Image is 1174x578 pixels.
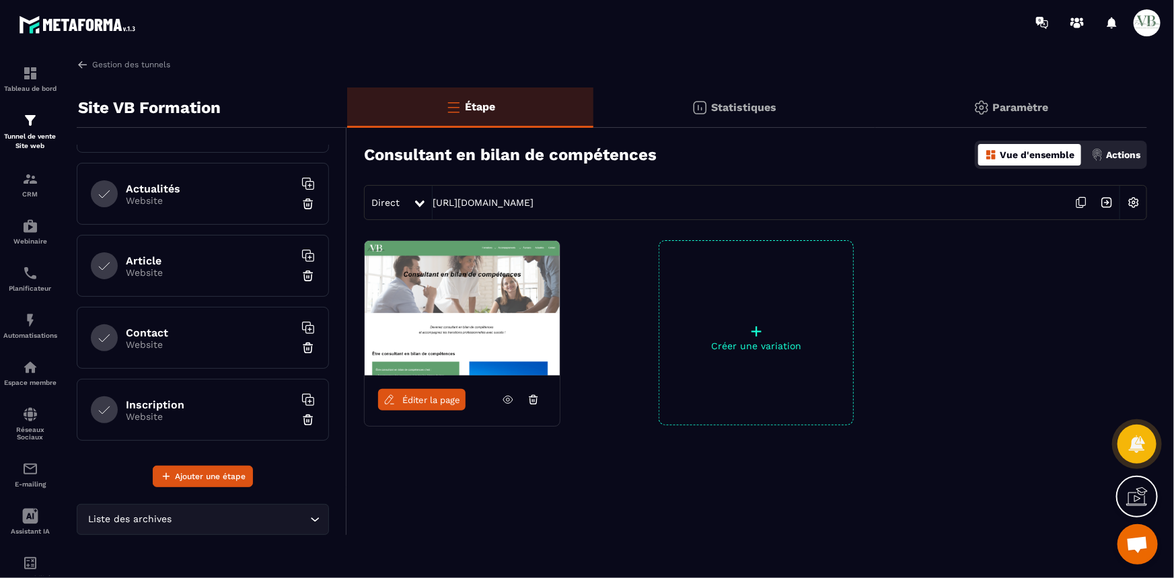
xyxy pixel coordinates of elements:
img: logo [19,12,140,37]
p: CRM [3,190,57,198]
input: Search for option [175,512,307,527]
a: schedulerschedulerPlanificateur [3,255,57,302]
a: Assistant IA [3,498,57,545]
p: Assistant IA [3,528,57,535]
p: Automatisations [3,332,57,339]
img: actions.d6e523a2.png [1091,149,1103,161]
a: emailemailE-mailing [3,451,57,498]
p: Website [126,339,294,350]
p: Vue d'ensemble [1000,149,1074,160]
h6: Inscription [126,398,294,411]
img: automations [22,359,38,375]
a: formationformationTunnel de vente Site web [3,102,57,161]
p: + [659,322,853,340]
img: setting-w.858f3a88.svg [1121,190,1146,215]
div: Ouvrir le chat [1117,524,1158,565]
img: stats.20deebd0.svg [692,100,708,116]
h6: Article [126,254,294,267]
a: Éditer la page [378,389,466,410]
p: Site VB Formation [78,94,221,121]
p: Actions [1106,149,1140,160]
p: Paramètre [993,101,1049,114]
img: trash [301,269,315,283]
img: scheduler [22,265,38,281]
img: trash [301,341,315,355]
img: setting-gr.5f69749f.svg [974,100,990,116]
a: automationsautomationsWebinaire [3,208,57,255]
p: Réseaux Sociaux [3,426,57,441]
img: bars-o.4a397970.svg [445,99,462,115]
img: accountant [22,555,38,571]
p: Statistiques [711,101,776,114]
a: formationformationTableau de bord [3,55,57,102]
img: arrow-next.bcc2205e.svg [1094,190,1120,215]
p: E-mailing [3,480,57,488]
p: Planificateur [3,285,57,292]
p: Website [126,411,294,422]
p: Website [126,267,294,278]
img: trash [301,197,315,211]
img: email [22,461,38,477]
p: Tableau de bord [3,85,57,92]
span: Direct [371,197,400,208]
p: Espace membre [3,379,57,386]
img: formation [22,171,38,187]
a: Gestion des tunnels [77,59,170,71]
p: Créer une variation [659,340,853,351]
img: trash [301,413,315,427]
span: Liste des archives [85,512,175,527]
h6: Contact [126,326,294,339]
a: automationsautomationsEspace membre [3,349,57,396]
p: Étape [465,100,495,113]
p: Tunnel de vente Site web [3,132,57,151]
img: dashboard-orange.40269519.svg [985,149,997,161]
img: image [365,241,560,375]
div: Search for option [77,504,329,535]
img: automations [22,218,38,234]
a: automationsautomationsAutomatisations [3,302,57,349]
p: Website [126,195,294,206]
a: social-networksocial-networkRéseaux Sociaux [3,396,57,451]
h6: Actualités [126,182,294,195]
h3: Consultant en bilan de compétences [364,145,657,164]
p: Webinaire [3,238,57,245]
span: Éditer la page [402,395,460,405]
img: social-network [22,406,38,423]
img: arrow [77,59,89,71]
button: Ajouter une étape [153,466,253,487]
img: formation [22,112,38,129]
a: [URL][DOMAIN_NAME] [433,197,534,208]
span: Ajouter une étape [175,470,246,483]
img: automations [22,312,38,328]
img: formation [22,65,38,81]
a: formationformationCRM [3,161,57,208]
